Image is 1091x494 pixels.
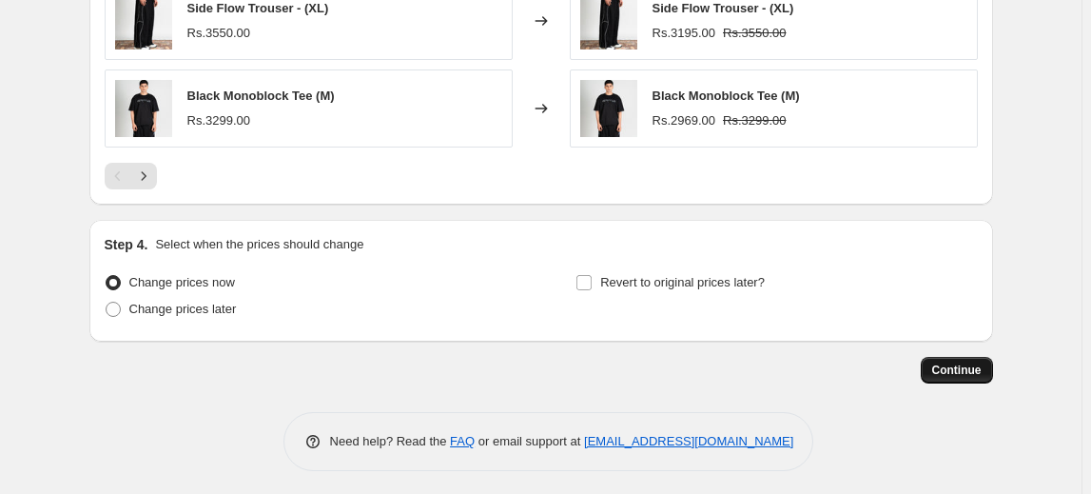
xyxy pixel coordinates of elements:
span: Need help? Read the [330,434,451,448]
span: Continue [932,363,982,378]
span: Side Flow Trouser - (XL) [653,1,794,15]
span: or email support at [475,434,584,448]
strike: Rs.3299.00 [723,111,787,130]
div: Rs.3550.00 [187,24,251,43]
button: Next [130,163,157,189]
img: 03a_cde49774-4a6d-443a-afc8-853ad89c3249_80x.jpg [115,80,172,137]
span: Revert to original prices later? [600,275,765,289]
span: Black Monoblock Tee (M) [187,89,335,103]
span: Change prices later [129,302,237,316]
div: Rs.3195.00 [653,24,716,43]
span: Side Flow Trouser - (XL) [187,1,329,15]
p: Select when the prices should change [155,235,363,254]
a: FAQ [450,434,475,448]
strike: Rs.3550.00 [723,24,787,43]
nav: Pagination [105,163,157,189]
a: [EMAIL_ADDRESS][DOMAIN_NAME] [584,434,793,448]
div: Rs.2969.00 [653,111,716,130]
button: Continue [921,357,993,384]
h2: Step 4. [105,235,148,254]
div: Rs.3299.00 [187,111,251,130]
span: Change prices now [129,275,235,289]
span: Black Monoblock Tee (M) [653,89,800,103]
img: 03a_cde49774-4a6d-443a-afc8-853ad89c3249_80x.jpg [580,80,637,137]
